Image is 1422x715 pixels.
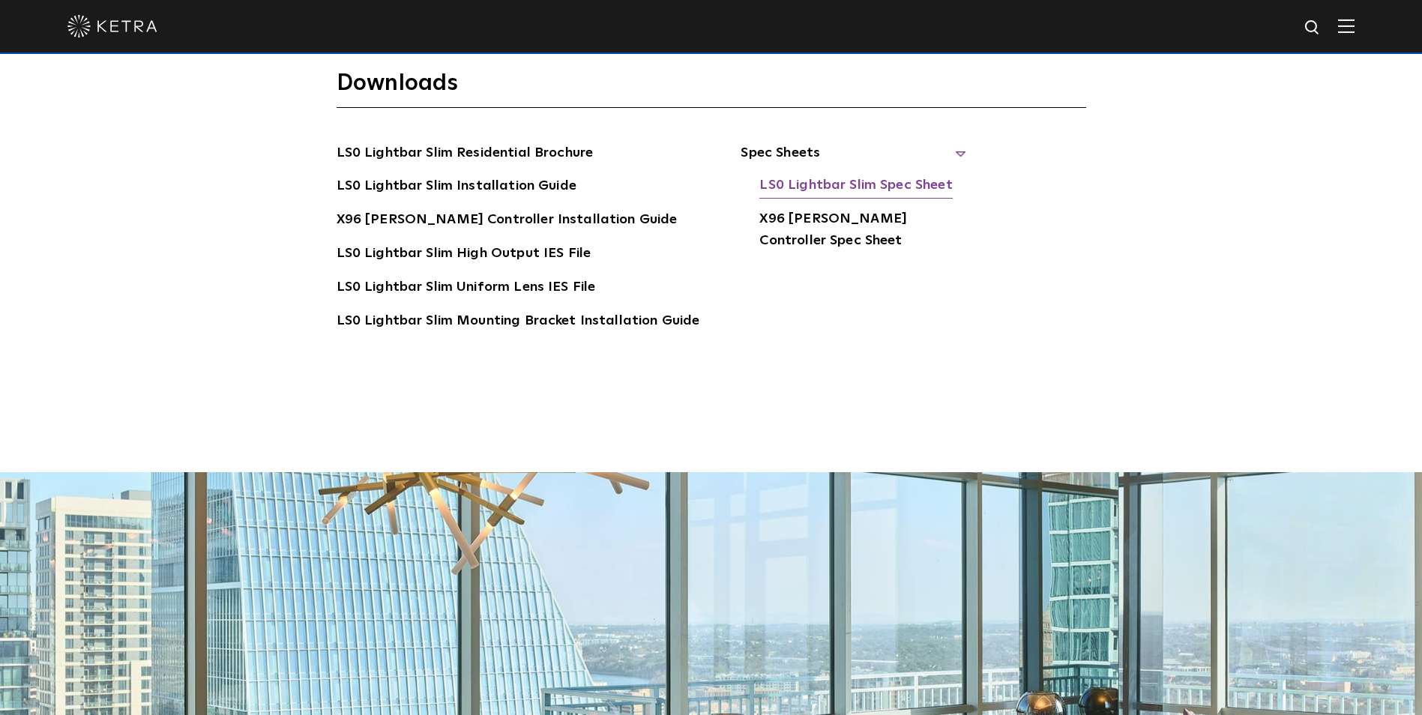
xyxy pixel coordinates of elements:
[1304,19,1322,37] img: search icon
[1338,19,1355,33] img: Hamburger%20Nav.svg
[337,310,700,334] a: LS0 Lightbar Slim Mounting Bracket Installation Guide
[337,142,594,166] a: LS0 Lightbar Slim Residential Brochure
[337,209,678,233] a: X96 [PERSON_NAME] Controller Installation Guide
[337,277,596,301] a: LS0 Lightbar Slim Uniform Lens IES File
[759,208,965,254] a: X96 [PERSON_NAME] Controller Spec Sheet
[337,175,576,199] a: LS0 Lightbar Slim Installation Guide
[337,69,1086,108] h3: Downloads
[759,175,952,199] a: LS0 Lightbar Slim Spec Sheet
[67,15,157,37] img: ketra-logo-2019-white
[741,142,965,175] span: Spec Sheets
[337,243,591,267] a: LS0 Lightbar Slim High Output IES File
